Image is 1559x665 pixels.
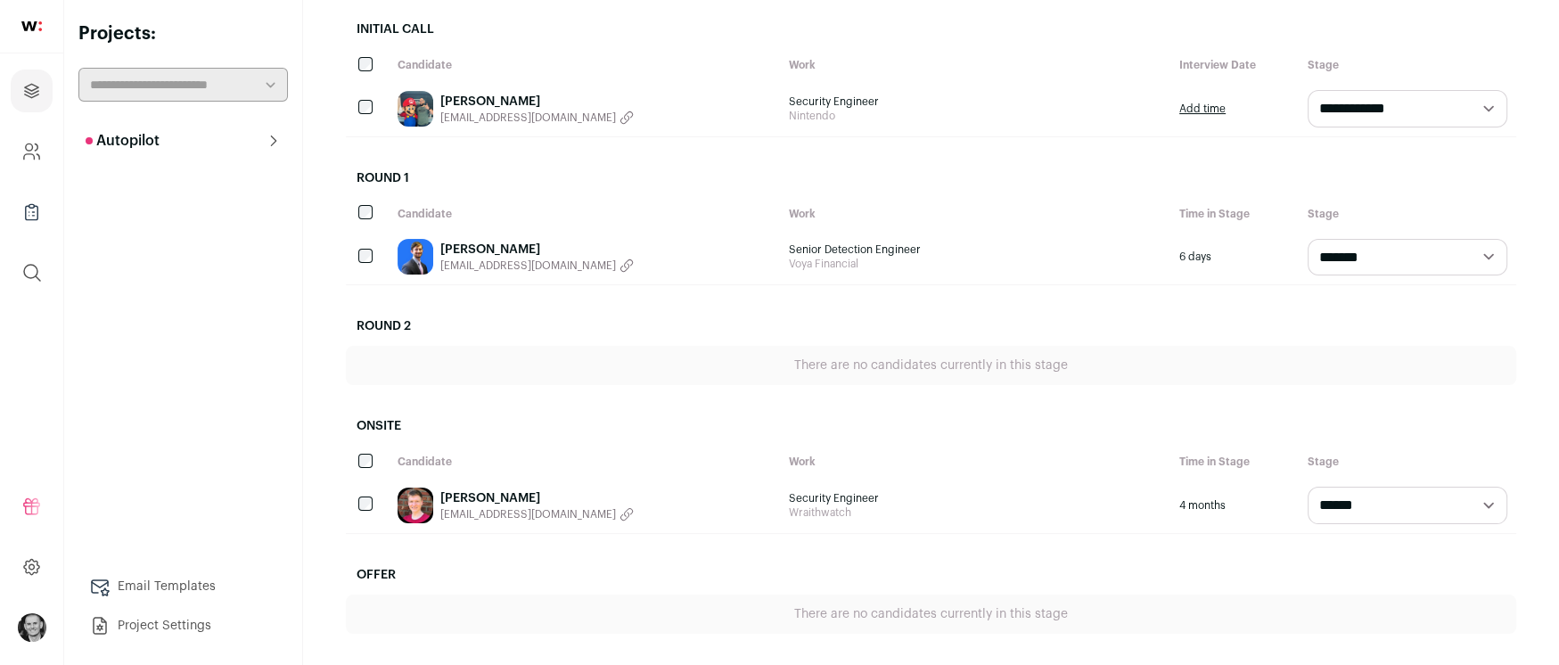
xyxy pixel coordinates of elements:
a: Email Templates [78,569,288,604]
button: Open dropdown [18,613,46,642]
a: Add time [1179,102,1226,116]
h2: Onsite [346,406,1516,446]
div: Work [780,49,1171,81]
img: dd9ef7d23383b5d57a68ab3e9cb69ab818e7877edd7bce5bf395ae3b57241118.jpg [398,91,433,127]
img: 1798315-medium_jpg [18,613,46,642]
div: Candidate [389,446,780,478]
span: [EMAIL_ADDRESS][DOMAIN_NAME] [440,507,616,521]
span: Security Engineer [789,491,1162,505]
span: Senior Detection Engineer [789,242,1162,257]
div: 6 days [1170,230,1299,285]
span: Security Engineer [789,94,1162,109]
a: [PERSON_NAME] [440,489,634,507]
a: [PERSON_NAME] [440,241,634,259]
button: [EMAIL_ADDRESS][DOMAIN_NAME] [440,111,634,125]
div: Stage [1299,446,1516,478]
h2: Round 1 [346,159,1516,198]
div: Candidate [389,198,780,230]
a: Project Settings [78,608,288,644]
div: Work [780,446,1171,478]
div: There are no candidates currently in this stage [346,595,1516,634]
a: [PERSON_NAME] [440,93,634,111]
span: Wraithwatch [789,505,1162,520]
span: Voya Financial [789,257,1162,271]
span: Nintendo [789,109,1162,123]
span: [EMAIL_ADDRESS][DOMAIN_NAME] [440,111,616,125]
div: Interview Date [1170,49,1299,81]
a: Projects [11,70,53,112]
div: Time in Stage [1170,198,1299,230]
div: Stage [1299,198,1516,230]
div: There are no candidates currently in this stage [346,346,1516,385]
img: c7d26c3f5f765564d3805817fddea9f216841f6e22633f2a6bba12c5f6334123 [398,488,433,523]
img: wellfound-shorthand-0d5821cbd27db2630d0214b213865d53afaa358527fdda9d0ea32b1df1b89c2c.svg [21,21,42,31]
div: Time in Stage [1170,446,1299,478]
button: [EMAIL_ADDRESS][DOMAIN_NAME] [440,259,634,273]
span: [EMAIL_ADDRESS][DOMAIN_NAME] [440,259,616,273]
div: Work [780,198,1171,230]
a: Company Lists [11,191,53,234]
div: Candidate [389,49,780,81]
h2: Initial Call [346,10,1516,49]
div: Stage [1299,49,1516,81]
button: Autopilot [78,123,288,159]
button: [EMAIL_ADDRESS][DOMAIN_NAME] [440,507,634,521]
a: Company and ATS Settings [11,130,53,173]
h2: Projects: [78,21,288,46]
div: 4 months [1170,478,1299,533]
h2: Offer [346,555,1516,595]
img: 097d1312bf30da75fb3597f1ebe36a00f830327b3aa5e9d0fba35f965dcf5a98 [398,239,433,275]
h2: Round 2 [346,307,1516,346]
p: Autopilot [86,130,160,152]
